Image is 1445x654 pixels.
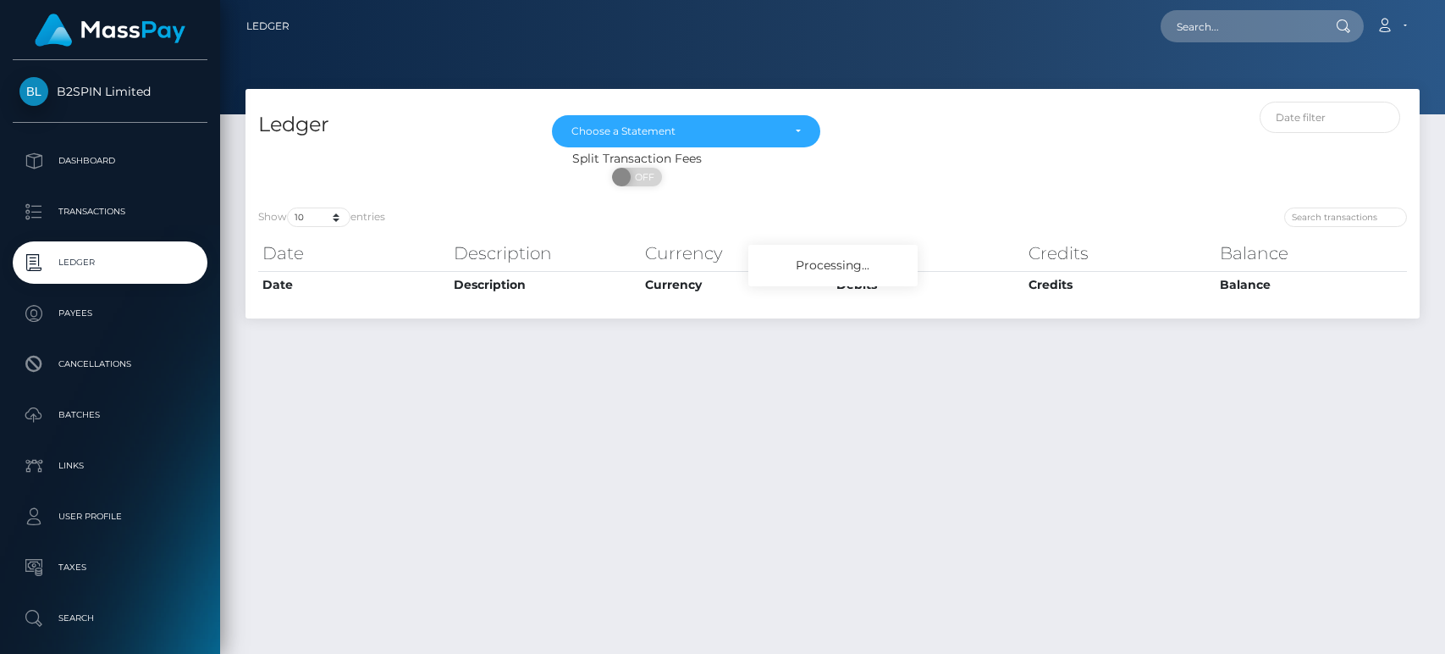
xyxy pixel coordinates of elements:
select: Showentries [287,208,350,227]
p: Dashboard [19,148,201,174]
span: OFF [621,168,664,186]
img: MassPay Logo [35,14,185,47]
div: Split Transaction Fees [245,150,1029,168]
a: Payees [13,292,207,335]
p: Payees [19,301,201,326]
label: Show entries [258,208,385,227]
input: Date filter [1260,102,1400,133]
p: Ledger [19,250,201,275]
input: Search transactions [1284,208,1407,227]
th: Balance [1216,236,1407,270]
a: Search [13,597,207,640]
button: Choose a Statement [552,115,820,147]
th: Currency [641,236,832,270]
th: Credits [1024,236,1216,270]
a: Dashboard [13,140,207,182]
div: Processing... [748,245,918,286]
a: Cancellations [13,343,207,385]
p: Cancellations [19,352,201,377]
p: Taxes [19,555,201,580]
th: Credits [1024,271,1216,298]
a: Ledger [13,241,207,284]
p: Search [19,606,201,631]
a: Links [13,445,207,487]
a: Transactions [13,191,207,233]
th: Description [449,236,641,270]
a: Taxes [13,546,207,589]
a: User Profile [13,496,207,538]
p: Transactions [19,199,201,224]
th: Date [258,271,449,298]
span: B2SPIN Limited [13,84,207,99]
h4: Ledger [258,110,527,140]
th: Balance [1216,271,1407,298]
th: Description [449,271,641,298]
p: Links [19,453,201,479]
th: Debits [832,236,1023,270]
a: Batches [13,394,207,436]
input: Search... [1161,10,1320,42]
div: Choose a Statement [571,125,781,138]
img: B2SPIN Limited [19,77,48,106]
a: Ledger [246,8,290,44]
p: Batches [19,402,201,428]
th: Currency [641,271,832,298]
th: Debits [832,271,1023,298]
p: User Profile [19,504,201,529]
th: Date [258,236,449,270]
